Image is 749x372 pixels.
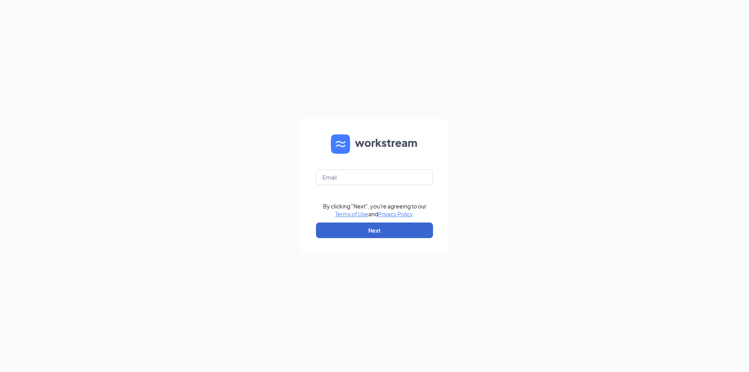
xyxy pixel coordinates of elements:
input: Email [316,169,433,185]
img: WS logo and Workstream text [331,134,418,154]
a: Privacy Policy [378,210,413,217]
a: Terms of Use [335,210,368,217]
div: By clicking "Next", you're agreeing to our and . [323,202,426,218]
button: Next [316,222,433,238]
